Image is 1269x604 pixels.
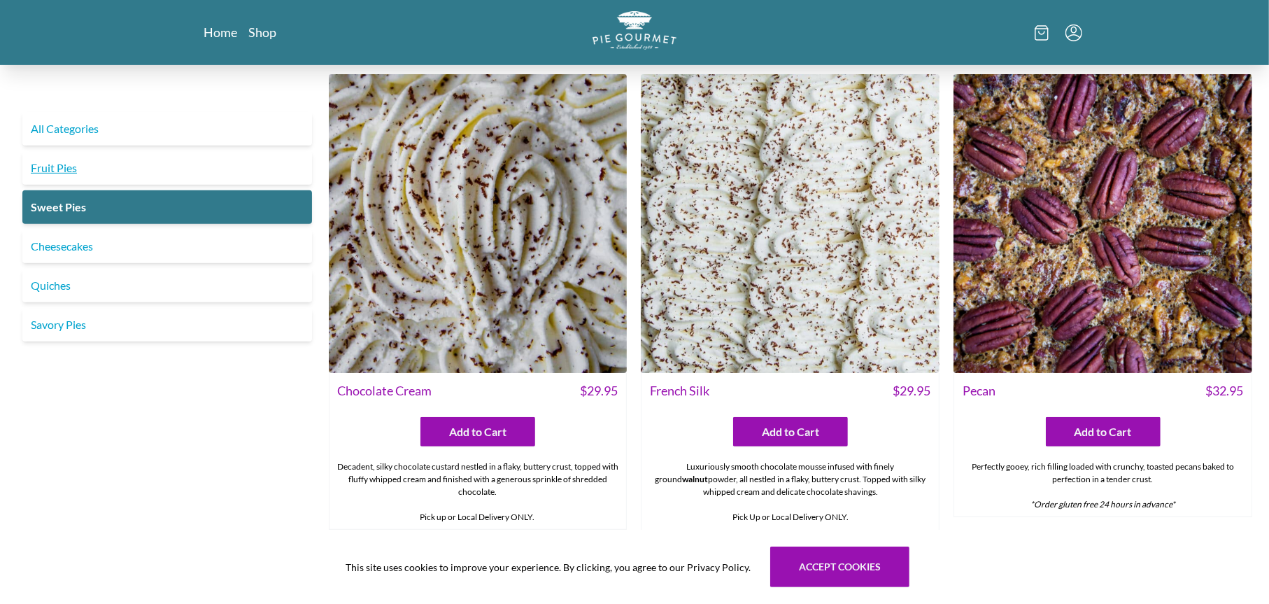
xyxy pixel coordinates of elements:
[22,308,312,342] a: Savory Pies
[346,560,751,575] span: This site uses cookies to improve your experience. By clicking, you agree to our Privacy Policy.
[682,474,708,484] strong: walnut
[893,381,930,400] span: $ 29.95
[420,417,535,447] button: Add to Cart
[954,455,1252,517] div: Perfectly gooey, rich filling loaded with crunchy, toasted pecans baked to perfection in a tender...
[733,417,848,447] button: Add to Cart
[580,381,618,400] span: $ 29.95
[650,381,709,400] span: French Silk
[1065,24,1082,41] button: Menu
[1030,499,1175,510] em: *Order gluten free 24 hours in advance*
[1046,417,1161,447] button: Add to Cart
[1075,423,1132,440] span: Add to Cart
[641,455,939,554] div: Luxuriously smooth chocolate mousse infused with finely ground powder, all nestled in a flaky, bu...
[1205,381,1243,400] span: $ 32.95
[22,230,312,263] a: Cheesecakes
[329,455,627,529] div: Decadent, silky chocolate custard nestled in a flaky, buttery crust, topped with fluffy whipped c...
[329,74,628,373] img: Chocolate Cream
[593,11,676,54] a: Logo
[22,269,312,302] a: Quiches
[204,24,237,41] a: Home
[338,381,432,400] span: Chocolate Cream
[22,190,312,224] a: Sweet Pies
[963,381,995,400] span: Pecan
[953,74,1252,373] img: Pecan
[593,11,676,50] img: logo
[762,423,819,440] span: Add to Cart
[770,547,909,587] button: Accept cookies
[22,112,312,146] a: All Categories
[449,423,506,440] span: Add to Cart
[641,74,940,373] img: French Silk
[22,151,312,185] a: Fruit Pies
[248,24,276,41] a: Shop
